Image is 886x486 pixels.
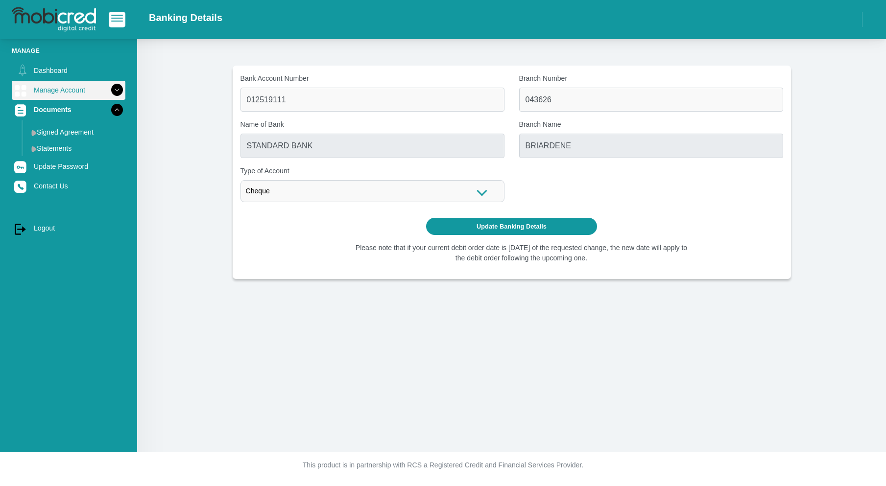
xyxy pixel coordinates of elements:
[240,119,504,130] label: Name of Bank
[27,124,125,140] a: Signed Agreement
[240,88,504,112] input: Bank Account Number
[519,134,783,158] input: Branch Name
[12,177,125,195] a: Contact Us
[27,140,125,156] a: Statements
[31,146,37,152] img: menu arrow
[519,73,783,84] label: Branch Number
[12,100,125,119] a: Documents
[12,81,125,99] a: Manage Account
[149,12,222,23] h2: Banking Details
[12,61,125,80] a: Dashboard
[171,460,715,470] p: This product is in partnership with RCS a Registered Credit and Financial Services Provider.
[12,7,96,32] img: logo-mobicred.svg
[240,73,504,84] label: Bank Account Number
[31,130,37,136] img: menu arrow
[240,180,504,202] div: Cheque
[12,219,125,237] a: Logout
[519,88,783,112] input: Branch Number
[519,119,783,130] label: Branch Name
[353,243,690,263] li: Please note that if your current debit order date is [DATE] of the requested change, the new date...
[240,166,504,176] label: Type of Account
[240,134,504,158] input: Name of Bank
[12,46,125,55] li: Manage
[426,218,597,235] button: Update Banking Details
[12,157,125,176] a: Update Password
